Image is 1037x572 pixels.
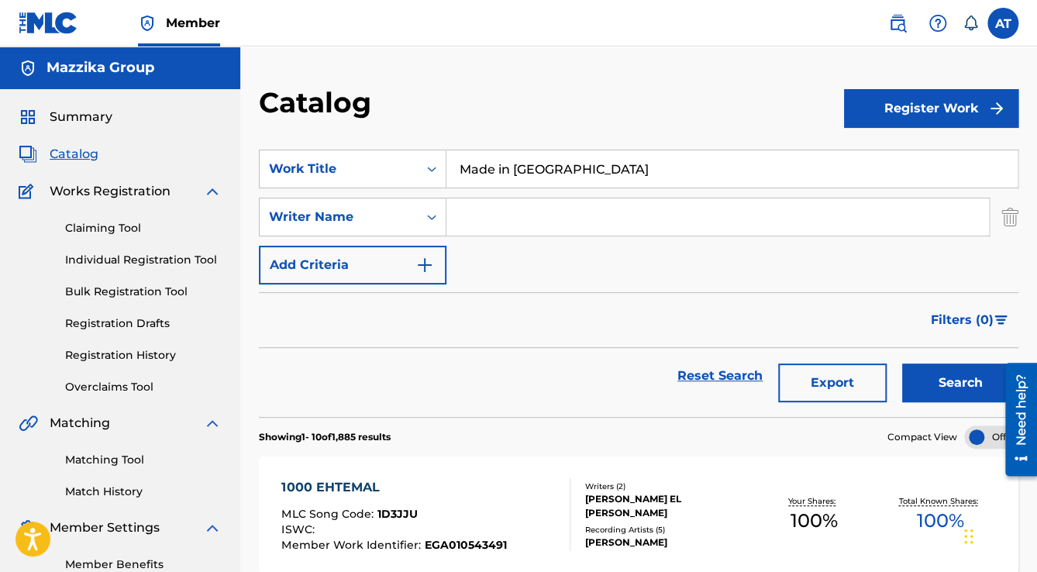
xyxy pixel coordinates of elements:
img: MLC Logo [19,12,78,34]
img: Delete Criterion [1001,198,1018,236]
span: Summary [50,108,112,126]
span: EGA010543491 [424,538,506,552]
h5: Mazzika Group [47,59,154,77]
img: 9d2ae6d4665cec9f34b9.svg [415,256,434,274]
img: Accounts [19,59,37,78]
div: [PERSON_NAME] [585,536,751,550]
h2: Catalog [259,85,379,120]
img: Member Settings [19,519,37,537]
span: Filters ( 0 ) [931,311,994,329]
a: Public Search [882,8,913,39]
img: expand [203,519,222,537]
img: expand [203,182,222,201]
div: Help [922,8,953,39]
img: expand [203,414,222,432]
span: 100 % [791,507,838,535]
button: Add Criteria [259,246,446,284]
p: Your Shares: [788,495,839,507]
span: Member Settings [50,519,160,537]
button: Search [902,364,1018,402]
img: filter [994,315,1008,325]
a: Overclaims Tool [65,379,222,395]
a: SummarySummary [19,108,112,126]
form: Search Form [259,150,1018,417]
div: Drag [964,513,973,560]
span: Member [166,14,220,32]
a: Claiming Tool [65,220,222,236]
a: Bulk Registration Tool [65,284,222,300]
div: [PERSON_NAME] EL [PERSON_NAME] [585,492,751,520]
span: Member Work Identifier : [281,538,424,552]
div: Recording Artists ( 5 ) [585,524,751,536]
div: Writer Name [269,208,408,226]
img: help [928,14,947,33]
span: Matching [50,414,110,432]
iframe: Resource Center [994,357,1037,482]
span: ISWC : [281,522,318,536]
img: Catalog [19,145,37,164]
a: CatalogCatalog [19,145,98,164]
span: Compact View [887,430,957,444]
div: 1000 EHTEMAL [281,478,506,497]
button: Filters (0) [922,301,1018,339]
a: Registration Drafts [65,315,222,332]
img: Top Rightsholder [138,14,157,33]
a: Individual Registration Tool [65,252,222,268]
span: Catalog [50,145,98,164]
div: Work Title [269,160,408,178]
div: User Menu [987,8,1018,39]
button: Register Work [844,89,1018,128]
img: Summary [19,108,37,126]
span: Works Registration [50,182,171,201]
img: Works Registration [19,182,39,201]
button: Export [778,364,887,402]
span: 1D3JJU [377,507,417,521]
img: search [888,14,907,33]
div: Writers ( 2 ) [585,481,751,492]
a: Reset Search [670,359,770,393]
a: Match History [65,484,222,500]
div: Notifications [963,16,978,31]
p: Showing 1 - 10 of 1,885 results [259,430,391,444]
span: MLC Song Code : [281,507,377,521]
span: 100 % [916,507,963,535]
a: Registration History [65,347,222,364]
a: Matching Tool [65,452,222,468]
img: Matching [19,414,38,432]
img: f7272a7cc735f4ea7f67.svg [987,99,1006,118]
iframe: Chat Widget [959,498,1037,572]
p: Total Known Shares: [898,495,981,507]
